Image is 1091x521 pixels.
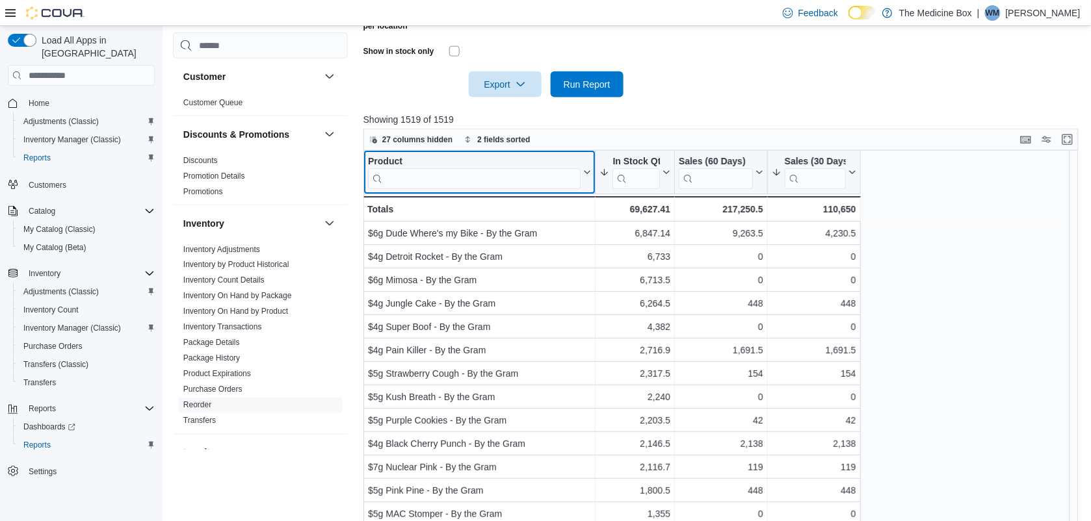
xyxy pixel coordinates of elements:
span: Home [23,95,155,111]
div: 6,713.5 [599,272,670,288]
div: 0 [679,249,763,264]
button: Inventory Manager (Classic) [13,319,160,337]
p: The Medicine Box [899,5,972,21]
a: Reports [18,437,56,453]
button: Product [368,156,591,189]
a: Inventory Count [18,302,84,318]
span: 27 columns hidden [382,134,453,145]
span: Customers [23,176,155,192]
span: Inventory Count Details [183,275,265,286]
a: Transfers [18,375,61,390]
div: 2,203.5 [599,413,670,428]
div: 1,691.5 [679,342,763,358]
div: 448 [679,296,763,311]
span: Promotions [183,186,223,197]
a: Product Expirations [183,370,251,379]
a: Reorder [183,401,211,410]
div: 2,317.5 [599,366,670,381]
div: Sales (30 Days) [785,156,846,189]
span: Reports [18,150,155,166]
button: Adjustments (Classic) [13,112,160,131]
span: Adjustments (Classic) [23,286,99,297]
a: My Catalog (Classic) [18,222,101,237]
a: Inventory On Hand by Product [183,307,288,316]
span: Home [29,98,49,108]
button: Catalog [3,202,160,220]
a: Inventory Manager (Classic) [18,320,126,336]
span: Inventory Manager (Classic) [18,132,155,147]
span: Adjustments (Classic) [23,116,99,127]
div: 69,627.41 [599,201,670,217]
button: Settings [3,462,160,481]
div: 1,691.5 [772,342,856,358]
span: Transfers (Classic) [23,359,88,370]
a: Transfers [183,416,216,426]
span: Customer Queue [183,97,243,108]
div: 6,264.5 [599,296,670,311]
div: $4g Super Boof - By the Gram [368,319,591,335]
div: 1,800.5 [599,483,670,498]
div: $4g Pain Killer - By the Gram [368,342,591,358]
button: Enter fullscreen [1060,132,1075,147]
span: Dashboards [18,419,155,435]
span: Package History [183,353,240,364]
button: Catalog [23,203,60,219]
h3: Customer [183,70,226,83]
button: Transfers [13,374,160,392]
button: Loyalty [183,446,319,459]
div: Customer [173,95,348,116]
p: | [977,5,980,21]
div: 2,116.7 [599,459,670,475]
div: In Stock Qty [612,156,660,168]
div: 6,847.14 [599,225,670,241]
button: Discounts & Promotions [183,128,319,141]
button: Purchase Orders [13,337,160,355]
button: Export [469,71,542,97]
div: $6g Mimosa - By the Gram [368,272,591,288]
a: Dashboards [13,418,160,436]
button: Sales (60 Days) [679,156,763,189]
span: My Catalog (Beta) [18,240,155,255]
span: Run Report [564,78,611,91]
h3: Loyalty [183,446,215,459]
div: 217,250.5 [679,201,763,217]
button: Inventory Manager (Classic) [13,131,160,149]
div: Totals [367,201,591,217]
span: Inventory Manager (Classic) [18,320,155,336]
button: 27 columns hidden [364,132,458,147]
button: Discounts & Promotions [322,127,337,142]
span: Catalog [29,206,55,216]
div: 0 [679,319,763,335]
span: Adjustments (Classic) [18,114,155,129]
span: Inventory Transactions [183,322,262,333]
div: Product [368,156,581,168]
div: $4g Detroit Rocket - By the Gram [368,249,591,264]
a: Inventory Adjustments [183,245,260,254]
span: Promotion Details [183,171,245,181]
div: 0 [679,389,763,405]
div: 0 [772,319,856,335]
a: Promotions [183,187,223,196]
button: Customer [322,69,337,84]
div: $6g Dude Where's my Bike - By the Gram [368,225,591,241]
h3: Discounts & Promotions [183,128,289,141]
div: 154 [679,366,763,381]
span: Settings [23,463,155,479]
span: WM [986,5,999,21]
div: 2,138 [679,436,763,451]
div: 448 [679,483,763,498]
a: Inventory On Hand by Package [183,292,292,301]
span: Inventory [29,268,60,279]
div: 119 [772,459,856,475]
button: Reports [3,400,160,418]
span: Product Expirations [183,369,251,379]
div: Sales (60 Days) [679,156,753,168]
span: Inventory [23,266,155,281]
button: My Catalog (Beta) [13,238,160,257]
a: Customer Queue [183,98,243,107]
div: $5g Purple Cookies - By the Gram [368,413,591,428]
button: Inventory [183,217,319,230]
button: My Catalog (Classic) [13,220,160,238]
div: 0 [679,272,763,288]
button: Inventory [322,216,337,231]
